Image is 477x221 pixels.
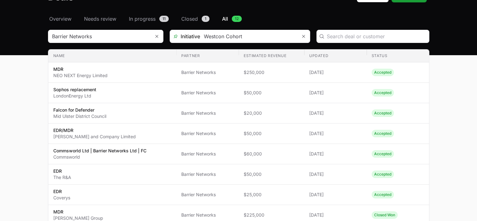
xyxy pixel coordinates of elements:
th: Estimated revenue [239,50,304,62]
th: Name [48,50,177,62]
span: Barrier Networks [181,192,234,198]
a: All12 [221,15,243,23]
p: [PERSON_NAME] and Company Limited [53,134,136,140]
span: [DATE] [309,110,362,116]
th: Partner [176,50,239,62]
span: $250,000 [244,69,299,76]
button: Remove [151,30,163,43]
p: EDR [53,168,71,174]
span: [DATE] [309,151,362,157]
a: Needs review [83,15,118,23]
input: Search deal or customer [327,33,425,40]
th: Updated [304,50,367,62]
p: MDR [53,209,103,215]
span: In progress [129,15,156,23]
p: EDR/MDR [53,127,136,134]
span: $50,000 [244,171,299,177]
span: Barrier Networks [181,90,234,96]
a: Closed1 [180,15,211,23]
span: [DATE] [309,69,362,76]
p: Coverys [53,195,70,201]
p: LondonEnergy Ltd [53,93,96,99]
span: $20,000 [244,110,299,116]
span: $50,000 [244,130,299,137]
p: Sophos replacement [53,87,96,93]
p: Mid Ulster District Council [53,113,106,119]
span: $25,000 [244,192,299,198]
p: MDR [53,66,108,72]
span: Overview [49,15,72,23]
span: [DATE] [309,171,362,177]
span: 12 [232,16,242,22]
a: Overview [48,15,73,23]
span: [DATE] [309,90,362,96]
nav: Deals navigation [48,15,429,23]
span: [DATE] [309,192,362,198]
span: Barrier Networks [181,151,234,157]
span: $50,000 [244,90,299,96]
span: Barrier Networks [181,110,234,116]
p: Commsworld [53,154,146,160]
span: All [222,15,228,23]
p: Commsworld Ltd | Barrier Networks Ltd | FC [53,148,146,154]
p: NEO NEXT Energy Limited [53,72,108,79]
span: $60,000 [244,151,299,157]
p: Falcon for Defender [53,107,106,113]
p: EDR [53,188,70,195]
span: Barrier Networks [181,130,234,137]
span: Initiative [170,33,200,40]
span: Barrier Networks [181,69,234,76]
th: Status [367,50,429,62]
span: 11 [159,16,169,22]
button: Remove [297,30,310,43]
span: [DATE] [309,130,362,137]
span: Closed [181,15,198,23]
input: Search initiatives [200,30,297,43]
input: Search partner [48,30,151,43]
a: In progress11 [128,15,170,23]
span: Needs review [84,15,116,23]
span: [DATE] [309,212,362,218]
span: Barrier Networks [181,171,234,177]
p: The R&A [53,174,71,181]
span: 1 [202,16,209,22]
span: $225,000 [244,212,299,218]
span: Barrier Networks [181,212,234,218]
